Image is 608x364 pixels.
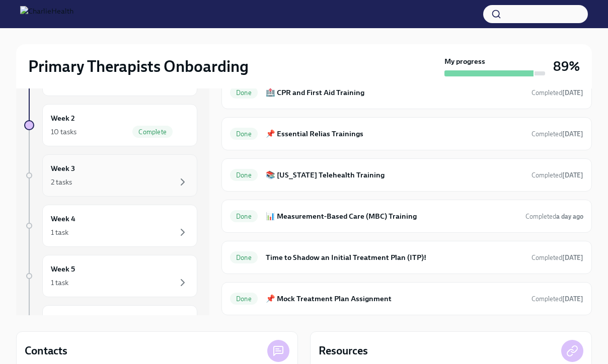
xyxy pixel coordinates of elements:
[266,87,523,98] h6: 🏥 CPR and First Aid Training
[51,127,77,137] div: 10 tasks
[266,128,523,139] h6: 📌 Essential Relias Trainings
[28,56,249,76] h2: Primary Therapists Onboarding
[51,163,75,174] h6: Week 3
[531,88,583,98] span: August 8th, 2025 11:09
[266,252,523,263] h6: Time to Shadow an Initial Treatment Plan (ITP)!
[562,130,583,138] strong: [DATE]
[525,213,583,220] span: Completed
[51,113,75,124] h6: Week 2
[230,126,583,142] a: Done📌 Essential Relias TrainingsCompleted[DATE]
[24,205,197,247] a: Week 41 task
[266,169,523,180] h6: 📚 [US_STATE] Telehealth Training
[230,130,258,138] span: Done
[230,167,583,183] a: Done📚 [US_STATE] Telehealth TrainingCompleted[DATE]
[230,249,583,265] a: DoneTime to Shadow an Initial Treatment Plan (ITP)!Completed[DATE]
[132,128,173,136] span: Complete
[51,177,72,187] div: 2 tasks
[230,171,258,179] span: Done
[51,278,68,288] div: 1 task
[51,227,68,237] div: 1 task
[24,104,197,146] a: Week 210 tasksComplete
[266,211,517,222] h6: 📊 Measurement-Based Care (MBC) Training
[24,255,197,297] a: Week 51 task
[51,263,75,275] h6: Week 5
[562,171,583,179] strong: [DATE]
[531,170,583,180] span: August 8th, 2025 12:22
[531,254,583,261] span: Completed
[531,130,583,138] span: Completed
[230,213,258,220] span: Done
[531,129,583,139] span: August 11th, 2025 09:40
[562,254,583,261] strong: [DATE]
[24,305,197,347] a: Week 6
[531,295,583,303] span: Completed
[556,213,583,220] strong: a day ago
[531,253,583,262] span: August 12th, 2025 18:47
[319,343,368,358] h4: Resources
[562,295,583,303] strong: [DATE]
[531,89,583,97] span: Completed
[525,212,583,221] span: August 11th, 2025 12:36
[230,208,583,224] a: Done📊 Measurement-Based Care (MBC) TrainingCompleteda day ago
[444,56,485,66] strong: My progress
[531,171,583,179] span: Completed
[20,6,73,22] img: CharlieHealth
[230,295,258,303] span: Done
[562,89,583,97] strong: [DATE]
[553,57,580,75] h3: 89%
[230,89,258,97] span: Done
[230,254,258,261] span: Done
[266,293,523,304] h6: 📌 Mock Treatment Plan Assignment
[230,291,583,307] a: Done📌 Mock Treatment Plan AssignmentCompleted[DATE]
[531,294,583,304] span: August 13th, 2025 10:50
[230,84,583,101] a: Done🏥 CPR and First Aid TrainingCompleted[DATE]
[51,314,75,325] h6: Week 6
[24,154,197,197] a: Week 32 tasks
[25,343,67,358] h4: Contacts
[51,213,75,224] h6: Week 4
